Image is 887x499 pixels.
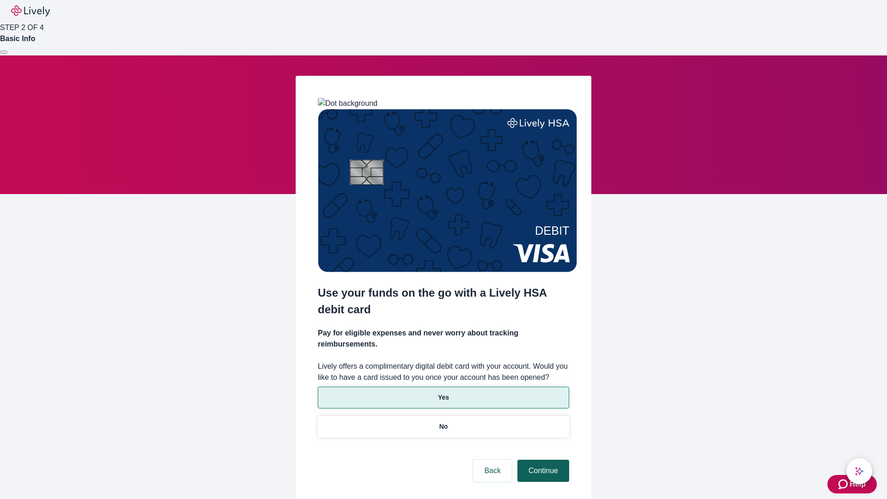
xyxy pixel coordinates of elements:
button: Yes [318,387,569,408]
label: Lively offers a complimentary digital debit card with your account. Would you like to have a card... [318,361,569,383]
img: Dot background [318,98,377,109]
button: Zendesk support iconHelp [827,475,877,493]
span: Help [850,479,866,490]
button: Continue [517,460,569,482]
h4: Pay for eligible expenses and never worry about tracking reimbursements. [318,328,569,350]
button: chat [846,458,872,484]
img: Lively [11,6,50,17]
svg: Zendesk support icon [838,479,850,490]
p: Yes [438,393,449,402]
p: No [439,422,448,432]
button: No [318,416,569,438]
button: Back [473,460,512,482]
svg: Lively AI Assistant [855,467,864,476]
img: Debit card [318,109,577,272]
h2: Use your funds on the go with a Lively HSA debit card [318,285,569,318]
